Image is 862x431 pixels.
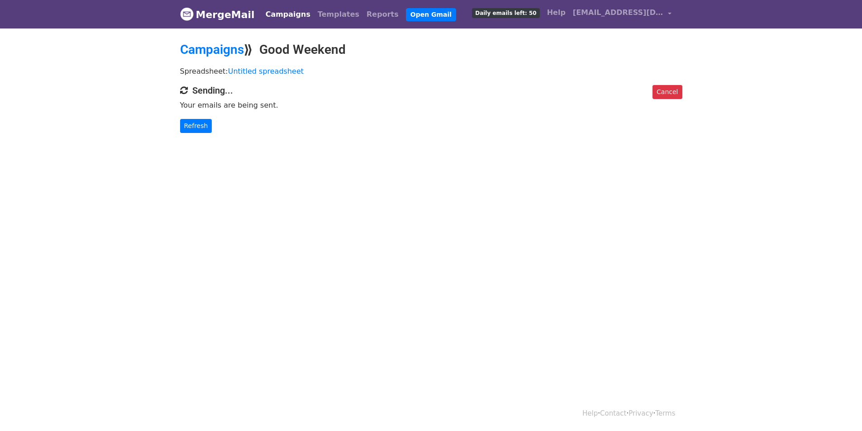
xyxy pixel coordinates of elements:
a: Open Gmail [406,8,456,21]
a: Terms [655,409,675,417]
p: Spreadsheet: [180,66,682,76]
a: Help [543,4,569,22]
span: [EMAIL_ADDRESS][DOMAIN_NAME] [573,7,663,18]
span: Daily emails left: 50 [472,8,539,18]
a: MergeMail [180,5,255,24]
a: Privacy [629,409,653,417]
h4: Sending... [180,85,682,96]
a: Refresh [180,119,212,133]
p: Your emails are being sent. [180,100,682,110]
a: Untitled spreadsheet [228,67,304,76]
a: Campaigns [180,42,244,57]
a: Help [582,409,598,417]
a: Reports [363,5,402,24]
h2: ⟫ Good Weekend [180,42,682,57]
a: Daily emails left: 50 [468,4,543,22]
a: Templates [314,5,363,24]
img: MergeMail logo [180,7,194,21]
a: [EMAIL_ADDRESS][DOMAIN_NAME] [569,4,675,25]
a: Contact [600,409,626,417]
a: Campaigns [262,5,314,24]
a: Cancel [652,85,682,99]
